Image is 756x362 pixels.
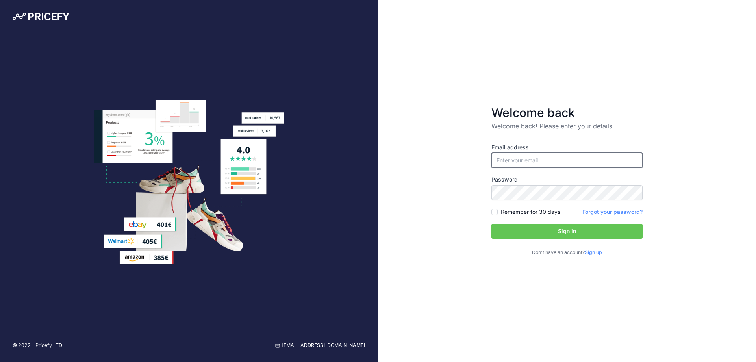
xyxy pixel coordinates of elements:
[13,13,69,20] img: Pricefy
[582,208,643,215] a: Forgot your password?
[585,249,602,255] a: Sign up
[491,121,643,131] p: Welcome back! Please enter your details.
[501,208,560,216] label: Remember for 30 days
[491,224,643,239] button: Sign in
[491,176,643,184] label: Password
[275,342,365,349] a: [EMAIL_ADDRESS][DOMAIN_NAME]
[491,153,643,168] input: Enter your email
[13,342,62,349] p: © 2022 - Pricefy LTD
[491,106,643,120] h3: Welcome back
[491,249,643,256] p: Don't have an account?
[491,143,643,151] label: Email address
